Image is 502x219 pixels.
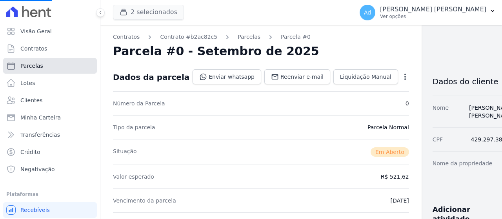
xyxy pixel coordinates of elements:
dd: [DATE] [390,197,409,205]
span: Reenviar e-mail [280,73,324,81]
dt: Tipo da parcela [113,123,155,131]
span: Liquidação Manual [340,73,391,81]
nav: Breadcrumb [113,33,409,41]
a: Recebíveis [3,202,97,218]
a: Liquidação Manual [333,69,398,84]
a: Parcelas [3,58,97,74]
dt: Valor esperado [113,173,154,181]
button: 2 selecionados [113,5,184,20]
a: Contrato #b2ac82c5 [160,33,217,41]
span: Ad [364,10,371,15]
a: Enviar whatsapp [193,69,261,84]
dd: Parcela Normal [367,123,409,131]
a: Parcelas [238,33,260,41]
a: Contratos [3,41,97,56]
a: Reenviar e-mail [264,69,330,84]
a: Parcela #0 [281,33,311,41]
span: Negativação [20,165,55,173]
span: Visão Geral [20,27,52,35]
dd: R$ 521,62 [381,173,409,181]
dt: Vencimento da parcela [113,197,176,205]
dt: Nome da propriedade [433,159,493,167]
dt: CPF [433,136,443,143]
a: Lotes [3,75,97,91]
h2: Parcela #0 - Setembro de 2025 [113,44,319,58]
p: [PERSON_NAME] [PERSON_NAME] [380,5,486,13]
dt: Nome [433,104,449,119]
button: Ad [PERSON_NAME] [PERSON_NAME] Ver opções [353,2,502,24]
dt: Situação [113,147,137,157]
a: Contratos [113,33,140,41]
span: Minha Carteira [20,114,61,121]
div: Dados da parcela [113,72,189,82]
span: Transferências [20,131,60,139]
p: Ver opções [380,13,486,20]
a: Clientes [3,92,97,108]
dd: 0 [406,100,409,107]
a: Negativação [3,161,97,177]
span: Recebíveis [20,206,50,214]
a: Crédito [3,144,97,160]
span: Lotes [20,79,35,87]
div: Plataformas [6,190,94,199]
dt: Número da Parcela [113,100,165,107]
span: Clientes [20,96,42,104]
a: Transferências [3,127,97,143]
span: Em Aberto [371,147,409,157]
a: Visão Geral [3,24,97,39]
span: Parcelas [20,62,43,70]
a: Minha Carteira [3,110,97,125]
span: Crédito [20,148,40,156]
span: Contratos [20,45,47,52]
